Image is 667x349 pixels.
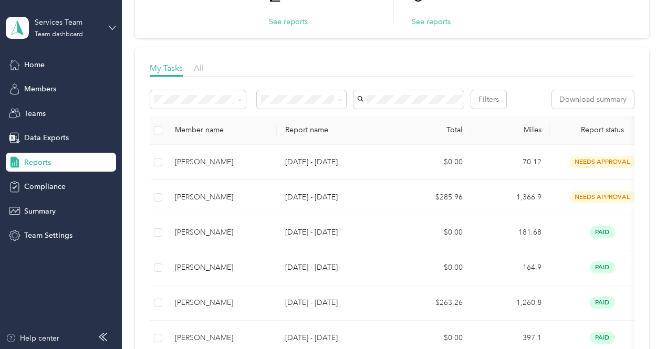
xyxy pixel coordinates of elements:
[412,16,451,27] button: See reports
[24,59,45,70] span: Home
[392,180,471,215] td: $285.96
[24,108,46,119] span: Teams
[590,297,615,309] span: paid
[392,145,471,180] td: $0.00
[471,90,506,109] button: Filters
[277,116,392,145] th: Report name
[150,63,183,73] span: My Tasks
[471,215,550,250] td: 181.68
[24,132,69,143] span: Data Exports
[175,297,268,309] div: [PERSON_NAME]
[569,191,635,203] span: needs approval
[471,250,550,285] td: 164.9
[392,215,471,250] td: $0.00
[175,156,268,168] div: [PERSON_NAME]
[552,90,634,109] button: Download summary
[24,181,66,192] span: Compliance
[392,285,471,321] td: $263.26
[392,250,471,285] td: $0.00
[285,192,384,203] p: [DATE] - [DATE]
[471,145,550,180] td: 70.12
[480,125,541,134] div: Miles
[285,297,384,309] p: [DATE] - [DATE]
[194,63,204,73] span: All
[175,227,268,238] div: [PERSON_NAME]
[24,230,72,241] span: Team Settings
[175,332,268,344] div: [PERSON_NAME]
[285,332,384,344] p: [DATE] - [DATE]
[24,157,51,168] span: Reports
[175,192,268,203] div: [PERSON_NAME]
[471,285,550,321] td: 1,260.8
[285,156,384,168] p: [DATE] - [DATE]
[590,332,615,344] span: paid
[401,125,463,134] div: Total
[471,180,550,215] td: 1,366.9
[24,206,56,217] span: Summary
[608,290,667,349] iframe: Everlance-gr Chat Button Frame
[269,16,308,27] button: See reports
[35,17,100,28] div: Services Team
[6,333,59,344] button: Help center
[590,261,615,273] span: paid
[24,83,56,94] span: Members
[558,125,647,134] span: Report status
[175,262,268,273] div: [PERSON_NAME]
[285,262,384,273] p: [DATE] - [DATE]
[590,226,615,238] span: paid
[175,125,268,134] div: Member name
[569,156,635,168] span: needs approval
[285,227,384,238] p: [DATE] - [DATE]
[166,116,277,145] th: Member name
[35,31,83,38] div: Team dashboard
